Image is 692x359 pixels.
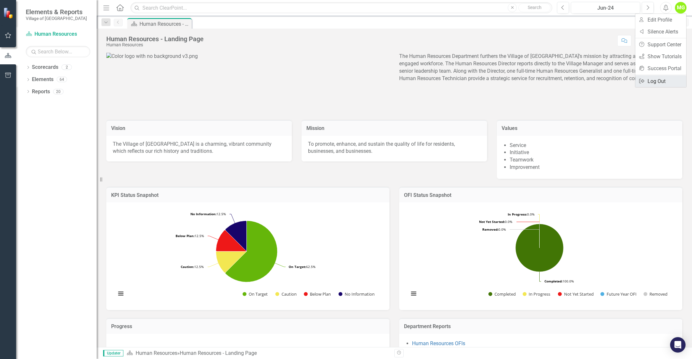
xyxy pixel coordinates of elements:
[479,219,505,224] tspan: Not Yet Started:
[523,291,551,297] button: Show In Progress
[670,337,686,353] div: Open Intercom Messenger
[304,291,332,297] button: Show Below Plan
[406,207,673,304] svg: Interactive chart
[482,227,498,232] tspan: Removed:
[106,35,204,42] div: Human Resources - Landing Page
[113,207,383,304] div: Chart. Highcharts interactive chart.
[57,77,67,82] div: 64
[564,291,594,297] text: Not Yet Started
[404,324,678,329] h3: Department Reports
[190,212,216,216] tspan: No Information:
[113,141,285,155] p: The Village of [GEOGRAPHIC_DATA] is a charming, vibrant community which reflects our rich history...
[510,142,676,149] li: Service
[529,291,550,297] text: In Progress
[289,264,306,269] tspan: On Target:
[635,39,686,51] a: Support Center
[106,53,198,60] img: Color logo with no background v3.png
[345,291,375,297] text: No Information
[573,4,638,12] div: Jun-24
[111,125,287,131] h3: Vision
[544,279,562,283] tspan: Completed:
[3,7,14,19] img: ClearPoint Strategy
[510,164,676,171] li: Improvement
[26,16,87,21] small: Village of [GEOGRAPHIC_DATA]
[544,279,574,283] text: 100.0%
[495,291,516,297] text: Completed
[53,89,63,94] div: 20
[518,3,551,12] button: Search
[216,230,246,252] path: Below Plan, 3.
[482,227,506,232] text: 0.0%
[649,291,668,297] text: Removed
[306,125,482,131] h3: Mission
[409,289,418,298] button: View chart menu, Chart
[675,2,687,14] button: MG
[412,340,465,346] a: Human Resources OFIs
[103,350,123,356] span: Updater
[111,192,385,198] h3: KPI Status Snapshot
[130,2,552,14] input: Search ClearPoint...
[181,264,194,269] tspan: Caution:
[515,224,563,272] path: Completed, 1.
[176,234,204,238] text: 12.5%
[136,350,177,356] a: Human Resources
[502,125,678,131] h3: Values
[310,291,331,297] text: Below Plan
[249,291,268,297] text: On Target
[26,8,87,16] span: Elements & Reports
[399,53,682,83] p: The Human Resources Department furthers the Village of [GEOGRAPHIC_DATA]’s mission by attracting ...
[225,221,277,282] path: On Target, 15.
[643,291,668,297] button: Show Removed
[225,221,246,252] path: No Information, 3.
[635,62,686,74] a: Success Portal
[528,5,542,10] span: Search
[180,350,257,356] div: Human Resources - Landing Page
[558,291,593,297] button: Show Not Yet Started
[243,291,268,297] button: Show On Target
[488,291,515,297] button: Show Completed
[216,252,246,273] path: Caution, 3.
[508,212,527,216] tspan: In Progress:
[479,219,512,224] text: 0.0%
[176,234,195,238] tspan: Below Plan:
[106,42,204,47] div: Human Resources
[635,14,686,26] a: Edit Profile
[127,350,389,357] div: »
[404,192,678,198] h3: OFI Status Snapshot
[510,149,676,156] li: Initiative
[32,88,50,96] a: Reports
[339,291,375,297] button: Show No Information
[111,324,385,329] h3: Progress
[571,2,640,14] button: Jun-24
[607,291,637,297] text: Future Year OFI
[635,51,686,62] a: Show Tutorials
[181,264,204,269] text: 12.5%
[635,26,686,38] a: Silence Alerts
[289,264,315,269] text: 62.5%
[139,20,190,28] div: Human Resources - Landing Page
[308,141,481,155] p: To promote, enhance, and sustain the quality of life for residents, businesses, and businesses.
[116,289,125,298] button: View chart menu, Chart
[32,64,58,71] a: Scorecards
[601,291,637,297] button: Show Future Year OFI
[635,75,686,87] a: Log Out
[510,156,676,164] li: Teamwork
[406,207,676,304] div: Chart. Highcharts interactive chart.
[190,212,226,216] text: 12.5%
[62,65,72,70] div: 2
[32,76,53,83] a: Elements
[26,31,90,38] a: Human Resources
[508,212,534,216] text: 0.0%
[275,291,297,297] button: Show Caution
[282,291,297,297] text: Caution
[26,46,90,57] input: Search Below...
[113,207,380,304] svg: Interactive chart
